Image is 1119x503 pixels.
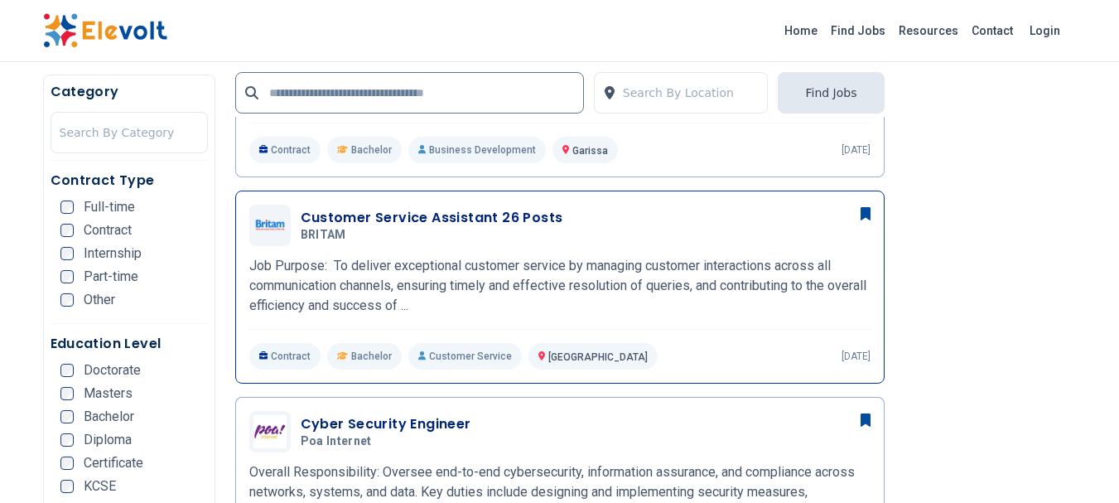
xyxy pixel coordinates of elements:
[60,201,74,214] input: Full-time
[548,351,648,363] span: [GEOGRAPHIC_DATA]
[51,171,208,191] h5: Contract Type
[301,208,563,228] h3: Customer Service Assistant 26 Posts
[84,480,116,493] span: KCSE
[84,457,143,470] span: Certificate
[84,387,133,400] span: Masters
[84,364,141,377] span: Doctorate
[351,350,392,363] span: Bachelor
[60,224,74,237] input: Contract
[60,433,74,447] input: Diploma
[842,350,871,363] p: [DATE]
[60,293,74,307] input: Other
[249,343,321,370] p: Contract
[60,387,74,400] input: Masters
[249,205,871,370] a: BRITAMCustomer Service Assistant 26 PostsBRITAMJob Purpose: To deliver exceptional customer servi...
[842,143,871,157] p: [DATE]
[572,145,608,157] span: Garissa
[301,434,372,449] span: Poa Internet
[778,72,884,114] button: Find Jobs
[84,293,115,307] span: Other
[84,433,132,447] span: Diploma
[60,480,74,493] input: KCSE
[84,201,135,214] span: Full-time
[84,224,132,237] span: Contract
[778,17,824,44] a: Home
[965,17,1020,44] a: Contact
[408,343,522,370] p: Customer Service
[60,457,74,470] input: Certificate
[301,228,346,243] span: BRITAM
[249,137,321,163] p: Contract
[43,13,167,48] img: Elevolt
[60,247,74,260] input: Internship
[253,415,287,448] img: Poa Internet
[51,82,208,102] h5: Category
[84,410,134,423] span: Bachelor
[60,364,74,377] input: Doctorate
[84,270,138,283] span: Part-time
[351,143,392,157] span: Bachelor
[51,334,208,354] h5: Education Level
[408,137,546,163] p: Business Development
[1036,423,1119,503] iframe: Chat Widget
[84,247,142,260] span: Internship
[60,270,74,283] input: Part-time
[301,414,471,434] h3: Cyber Security Engineer
[824,17,892,44] a: Find Jobs
[253,220,287,230] img: BRITAM
[1020,14,1070,47] a: Login
[60,410,74,423] input: Bachelor
[892,17,965,44] a: Resources
[249,256,871,316] p: Job Purpose: To deliver exceptional customer service by managing customer interactions across all...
